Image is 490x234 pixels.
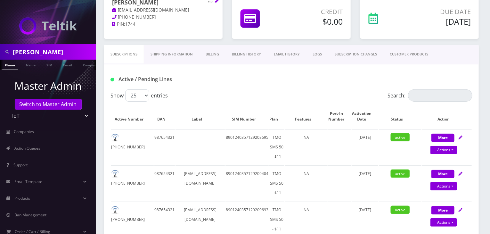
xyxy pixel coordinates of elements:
a: SIM [43,60,55,70]
td: TMO SMS 50 - $11 [269,129,285,165]
img: default.png [111,170,119,178]
span: Ban Management [14,212,46,218]
p: Credit [287,7,343,17]
th: Active Number: activate to sort column ascending [111,104,154,129]
th: Features: activate to sort column ascending [285,104,328,129]
a: Billing History [225,45,267,63]
td: NA [285,165,328,201]
th: BAN: activate to sort column ascending [154,104,175,129]
label: Show entries [110,89,168,102]
img: default.png [111,134,119,142]
img: default.png [111,206,119,214]
a: Actions [430,146,457,154]
a: EMAIL HISTORY [267,45,306,63]
select: Showentries [125,89,149,102]
img: IoT [19,17,77,35]
a: PIN: [112,21,125,28]
th: Activation Date: activate to sort column ascending [352,104,378,129]
th: Status: activate to sort column ascending [379,104,421,129]
td: [PHONE_NUMBER] [111,129,154,165]
span: 1744 [125,21,135,27]
td: [PHONE_NUMBER] [111,165,154,201]
a: Name [23,60,39,70]
span: [DATE] [359,135,371,140]
th: Action: activate to sort column ascending [422,104,472,129]
span: Products [14,196,30,201]
td: TMO SMS 50 - $11 [269,165,285,201]
a: Phone [2,60,18,70]
th: SIM Number: activate to sort column ascending [225,104,268,129]
span: [DATE] [359,207,371,213]
img: Active / Pending Lines [110,78,114,81]
span: Support [13,162,28,168]
th: Plan: activate to sort column ascending [269,104,285,129]
span: Email Template [14,179,42,184]
span: [PHONE_NUMBER] [118,14,156,20]
input: Search: [408,89,472,102]
a: Switch to Master Admin [15,99,82,110]
span: [DATE] [359,171,371,176]
a: Subscriptions [104,45,144,63]
span: active [391,170,410,178]
td: 8901240357129209404 [225,165,268,201]
a: Shipping Information [144,45,199,63]
a: CUSTOMER PRODUCTS [383,45,435,63]
a: Company [80,60,101,70]
input: Search in Company [13,46,94,58]
p: Due Date [406,7,471,17]
label: Search: [388,89,472,102]
th: Label: activate to sort column ascending [176,104,225,129]
span: Companies [14,129,34,134]
a: SUBSCRIPTION CHANGES [328,45,383,63]
a: Actions [430,182,457,190]
h5: [DATE] [406,17,471,26]
th: Port-In Number: activate to sort column ascending [328,104,351,129]
td: NA [285,129,328,165]
a: [EMAIL_ADDRESS][DOMAIN_NAME] [112,7,189,13]
a: Email [60,60,75,70]
span: Action Queues [14,146,40,151]
button: More [431,206,454,214]
td: [EMAIL_ADDRESS][DOMAIN_NAME] [176,165,225,201]
td: 8901240357129208695 [225,129,268,165]
a: LOGS [306,45,328,63]
span: active [391,206,410,214]
h5: $0.00 [287,17,343,26]
td: 987654321 [154,129,175,165]
button: More [431,170,454,178]
a: Billing [199,45,225,63]
span: active [391,133,410,141]
td: 987654321 [154,165,175,201]
a: Actions [430,218,457,227]
button: More [431,134,454,142]
h1: Active / Pending Lines [110,76,225,82]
